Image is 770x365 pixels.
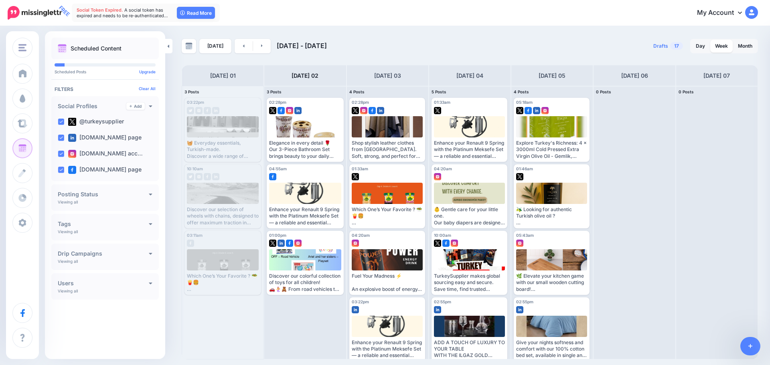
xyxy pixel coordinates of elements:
[269,206,341,226] div: Enhance your Renault 9 Spring with the Platinum Meksefe Set — a reliable and essential component ...
[733,40,757,52] a: Month
[434,206,505,226] div: 👶 Gentle care for your little one. Our baby diapers are designed for ultimate comfort, all-day dr...
[352,206,423,226] div: Which One’s Your Favorite ? 🥗🍟🍔 From crisp salads to juicy bergers, our American [PERSON_NAME], B...
[434,299,451,304] span: 02:55pm
[516,166,533,171] span: 01:46am
[352,100,369,105] span: 02:28pm
[55,86,156,92] h4: Filters
[269,240,276,247] img: twitter-square.png
[187,166,203,171] span: 10:10am
[204,173,211,180] img: facebook-grey-square.png
[58,44,67,53] img: calendar.png
[56,3,73,19] span: FREE
[352,299,369,304] span: 03:22pm
[369,107,376,114] img: facebook-square.png
[434,166,452,171] span: 04:20am
[8,6,62,20] img: Missinglettr
[77,7,168,18] span: A social token has expired and needs to be re-authenticated…
[516,273,587,292] div: 🌿 Elevate your kitchen game with our small wooden cutting board! Perfectly sized for prep, servin...
[269,273,341,292] div: Discover our colorful collection of toys for all children! 🚗🧜‍♀️🧸 From road vehicles to magical p...
[58,288,78,293] p: Viewing all
[434,140,505,159] div: Enhance your Renault 9 Spring with the Platinum Meksefe Set — a reliable and essential component ...
[516,107,523,114] img: twitter-square.png
[185,42,192,50] img: calendar-grey-darker.png
[187,206,259,226] div: Discover our selection of wheels with chains, designed to offer maximum traction in difficult win...
[516,100,533,105] span: 05:18am
[352,166,368,171] span: 01:33am
[269,173,276,180] img: facebook-square.png
[434,100,450,105] span: 01:33am
[352,107,359,114] img: twitter-square.png
[434,240,441,247] img: twitter-square.png
[349,89,365,94] span: 4 Posts
[269,107,276,114] img: twitter-square.png
[58,229,78,234] p: Viewing all
[58,200,78,204] p: Viewing all
[68,150,76,158] img: instagram-square.png
[352,233,370,238] span: 04:20am
[71,46,122,51] p: Scheduled Content
[516,240,523,247] img: instagram-square.png
[516,306,523,313] img: linkedin-square.png
[55,70,156,74] p: Scheduled Posts
[278,107,285,114] img: facebook-square.png
[58,221,149,227] h4: Tags
[68,166,76,174] img: facebook-square.png
[267,89,282,94] span: 3 Posts
[352,339,423,359] div: Enhance your Renault 9 Spring with the Platinum Meksefe Set — a reliable and essential component ...
[8,4,62,22] a: FREE
[286,107,293,114] img: instagram-square.png
[139,86,156,91] a: Clear All
[210,71,236,81] h4: [DATE] 01
[269,233,286,238] span: 01:00pm
[187,100,204,105] span: 03:22pm
[212,173,219,180] img: linkedin-grey-square.png
[432,89,446,94] span: 5 Posts
[689,3,758,23] a: My Account
[187,273,259,292] div: Which One’s Your Favorite ? 🥗🍟🍔 From crisp salads to juicy bergers, our American [PERSON_NAME], B...
[294,240,302,247] img: instagram-square.png
[187,240,194,247] img: facebook-grey-square.png
[670,42,683,50] span: 17
[212,107,219,114] img: linkedin-grey-square.png
[514,89,529,94] span: 4 Posts
[139,69,156,74] a: Upgrade
[352,306,359,313] img: linkedin-square.png
[621,71,648,81] h4: [DATE] 06
[277,42,327,50] span: [DATE] - [DATE]
[539,71,565,81] h4: [DATE] 05
[292,71,318,81] h4: [DATE] 02
[187,173,194,180] img: twitter-grey-square.png
[434,233,451,238] span: 10:00am
[187,233,203,238] span: 03:11am
[195,107,203,114] img: instagram-grey-square.png
[352,240,359,247] img: instagram-square.png
[434,107,441,114] img: twitter-square.png
[456,71,483,81] h4: [DATE] 04
[68,150,143,158] label: [DOMAIN_NAME] acc…
[294,107,302,114] img: linkedin-square.png
[691,40,710,52] a: Day
[187,107,194,114] img: twitter-grey-square.png
[516,233,534,238] span: 05:43am
[525,107,532,114] img: facebook-square.png
[68,118,124,126] label: @turkeysupplier
[68,166,142,174] label: [DOMAIN_NAME] page
[516,140,587,159] div: Explore Turkey's Richness: 4 x 3000ml Cold Pressed Extra Virgin Olive Oil - Gemlik, Ayvalık, Meme...
[434,273,505,292] div: TurkeySupplier makes global sourcing easy and secure. Save time, find trusted products, and grow ...
[199,39,231,53] a: [DATE]
[278,240,285,247] img: linkedin-square.png
[68,118,76,126] img: twitter-square.png
[58,103,126,109] h4: Social Profiles
[18,44,26,51] img: menu.png
[58,259,78,264] p: Viewing all
[596,89,611,94] span: 0 Posts
[533,107,540,114] img: linkedin-square.png
[442,240,450,247] img: facebook-square.png
[204,107,211,114] img: facebook-grey-square.png
[710,40,733,52] a: Week
[269,166,287,171] span: 04:55am
[352,140,423,159] div: Shop stylish leather clothes from [GEOGRAPHIC_DATA]. Soft, strong, and perfect for every day. Vis...
[360,107,367,114] img: instagram-square.png
[516,299,533,304] span: 02:55pm
[126,103,145,110] a: Add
